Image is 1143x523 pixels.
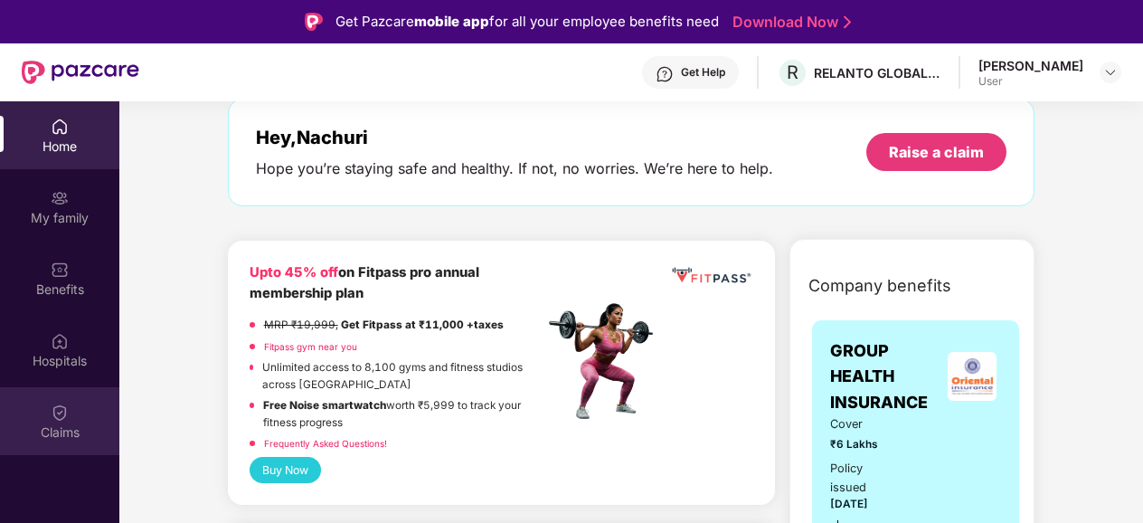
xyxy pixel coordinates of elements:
[889,142,984,162] div: Raise a claim
[978,57,1083,74] div: [PERSON_NAME]
[51,118,69,136] img: svg+xml;base64,PHN2ZyBpZD0iSG9tZSIgeG1sbnM9Imh0dHA6Ly93d3cudzMub3JnLzIwMDAvc3ZnIiB3aWR0aD0iMjAiIG...
[262,359,543,393] p: Unlimited access to 8,100 gyms and fitness studios across [GEOGRAPHIC_DATA]
[978,74,1083,89] div: User
[341,319,504,331] strong: Get Fitpass at ₹11,000 +taxes
[256,159,773,178] div: Hope you’re staying safe and healthy. If not, no worries. We’re here to help.
[543,299,669,424] img: fpp.png
[830,498,868,510] span: [DATE]
[22,61,139,84] img: New Pazcare Logo
[51,332,69,350] img: svg+xml;base64,PHN2ZyBpZD0iSG9zcGl0YWxzIiB4bWxucz0iaHR0cDovL3d3dy53My5vcmcvMjAwMC9zdmciIHdpZHRoPS...
[256,127,773,148] div: Hey, Nachuri
[808,273,951,299] span: Company benefits
[51,189,69,207] img: svg+xml;base64,PHN2ZyB3aWR0aD0iMjAiIGhlaWdodD0iMjAiIHZpZXdCb3g9IjAgMCAyMCAyMCIgZmlsbD0ibm9uZSIgeG...
[830,415,893,433] span: Cover
[814,64,940,81] div: RELANTO GLOBAL PRIVATE LIMITED
[250,264,338,281] b: Upto 45% off
[830,436,893,453] span: ₹6 Lakhs
[335,11,719,33] div: Get Pazcare for all your employee benefits need
[948,352,997,401] img: insurerLogo
[264,319,338,331] del: MRP ₹19,999,
[263,397,543,431] p: worth ₹5,999 to track your fitness progress
[305,13,323,31] img: Logo
[830,338,943,415] span: GROUP HEALTH INSURANCE
[250,264,479,301] b: on Fitpass pro annual membership plan
[844,13,851,32] img: Stroke
[264,438,387,449] a: Frequently Asked Questions!
[264,341,357,352] a: Fitpass gym near you
[732,13,845,32] a: Download Now
[51,261,69,279] img: svg+xml;base64,PHN2ZyBpZD0iQmVuZWZpdHMiIHhtbG5zPSJodHRwOi8vd3d3LnczLm9yZy8yMDAwL3N2ZyIgd2lkdGg9Ij...
[51,404,69,422] img: svg+xml;base64,PHN2ZyBpZD0iQ2xhaW0iIHhtbG5zPSJodHRwOi8vd3d3LnczLm9yZy8yMDAwL3N2ZyIgd2lkdGg9IjIwIi...
[669,262,753,289] img: fppp.png
[787,62,798,83] span: R
[250,457,322,483] button: Buy Now
[263,399,386,412] strong: Free Noise smartwatch
[1103,65,1118,80] img: svg+xml;base64,PHN2ZyBpZD0iRHJvcGRvd24tMzJ4MzIiIHhtbG5zPSJodHRwOi8vd3d3LnczLm9yZy8yMDAwL3N2ZyIgd2...
[830,460,893,496] div: Policy issued
[656,65,674,83] img: svg+xml;base64,PHN2ZyBpZD0iSGVscC0zMngzMiIgeG1sbnM9Imh0dHA6Ly93d3cudzMub3JnLzIwMDAvc3ZnIiB3aWR0aD...
[414,13,489,30] strong: mobile app
[681,65,725,80] div: Get Help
